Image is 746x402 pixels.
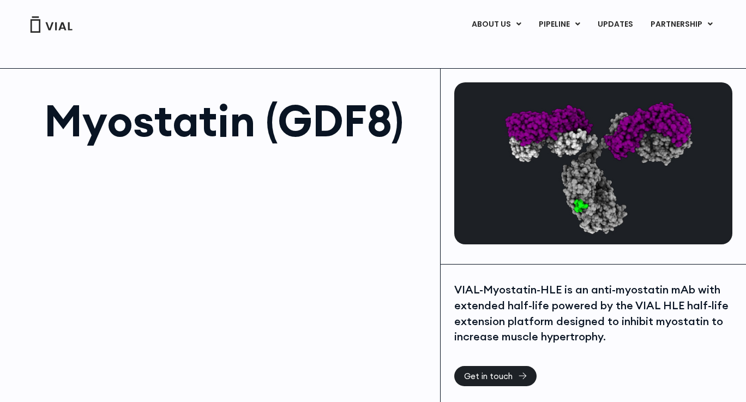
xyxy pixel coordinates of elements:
[642,15,721,34] a: PARTNERSHIPMenu Toggle
[530,15,588,34] a: PIPELINEMenu Toggle
[454,366,537,386] a: Get in touch
[44,99,429,142] h1: Myostatin (GDF8)
[464,372,513,380] span: Get in touch
[589,15,641,34] a: UPDATES
[29,16,73,33] img: Vial Logo
[454,282,732,344] div: VIAL-Myostatin-HLE is an anti-myostatin mAb with extended half-life powered by the VIAL HLE half-...
[463,15,530,34] a: ABOUT USMenu Toggle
